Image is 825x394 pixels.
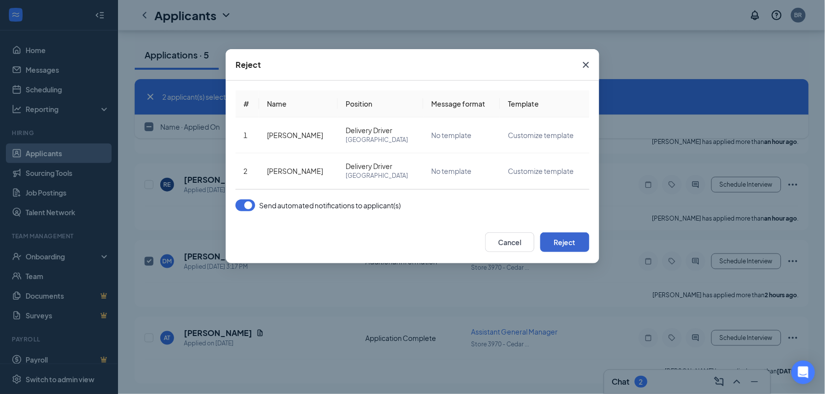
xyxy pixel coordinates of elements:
[346,135,415,145] span: [GEOGRAPHIC_DATA]
[259,117,338,153] td: [PERSON_NAME]
[508,167,574,175] span: Customize template
[431,131,471,140] span: No template
[259,90,338,117] th: Name
[259,153,338,189] td: [PERSON_NAME]
[540,232,589,252] button: Reject
[243,131,247,140] span: 1
[338,90,423,117] th: Position
[423,90,500,117] th: Message format
[236,59,261,70] div: Reject
[243,167,247,175] span: 2
[346,171,415,181] span: [GEOGRAPHIC_DATA]
[346,125,415,135] span: Delivery Driver
[431,167,471,175] span: No template
[236,90,259,117] th: #
[485,232,534,252] button: Cancel
[500,90,589,117] th: Template
[346,161,415,171] span: Delivery Driver
[573,49,599,81] button: Close
[259,199,401,211] span: Send automated notifications to applicant(s)
[508,131,574,140] span: Customize template
[792,361,815,384] div: Open Intercom Messenger
[580,59,592,71] svg: Cross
